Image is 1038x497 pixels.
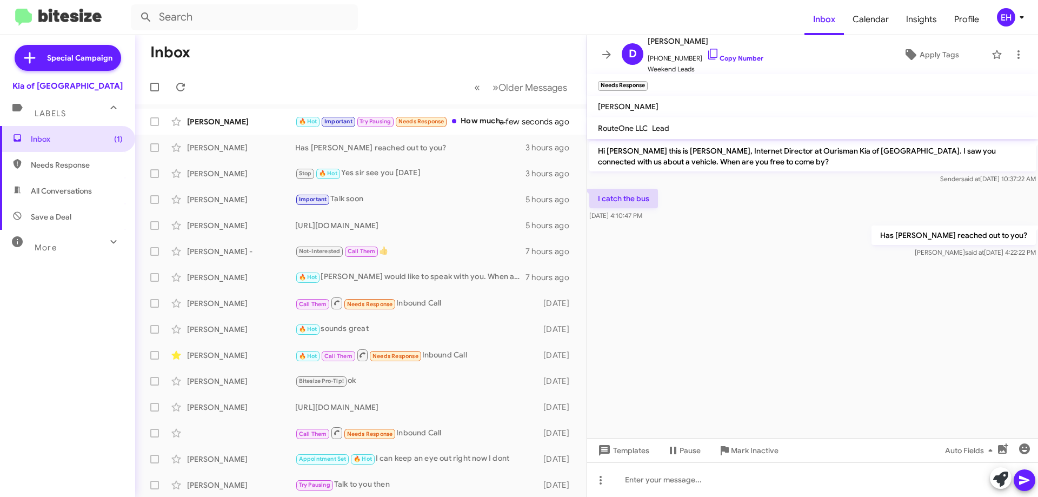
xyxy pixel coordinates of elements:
[652,123,669,133] span: Lead
[468,76,487,98] button: Previous
[486,76,574,98] button: Next
[295,115,513,128] div: How much is the current price of the Audi?
[844,4,897,35] a: Calendar
[187,454,295,465] div: [PERSON_NAME]
[920,45,959,64] span: Apply Tags
[598,123,648,133] span: RouteOne LLC
[187,480,295,491] div: [PERSON_NAME]
[538,376,578,387] div: [DATE]
[538,428,578,439] div: [DATE]
[187,116,295,127] div: [PERSON_NAME]
[295,323,538,335] div: sounds great
[525,272,578,283] div: 7 hours ago
[538,480,578,491] div: [DATE]
[187,246,295,257] div: [PERSON_NAME] -
[587,441,658,460] button: Templates
[187,376,295,387] div: [PERSON_NAME]
[31,211,71,222] span: Save a Deal
[538,402,578,413] div: [DATE]
[707,54,763,62] a: Copy Number
[354,455,372,462] span: 🔥 Hot
[945,441,997,460] span: Auto Fields
[295,271,525,283] div: [PERSON_NAME] would like to speak with you. When are you available to talk?
[468,76,574,98] nav: Page navigation example
[498,82,567,94] span: Older Messages
[915,248,1036,256] span: [PERSON_NAME] [DATE] 4:22:22 PM
[295,426,538,440] div: Inbound Call
[347,301,393,308] span: Needs Response
[35,109,66,118] span: Labels
[319,170,337,177] span: 🔥 Hot
[187,220,295,231] div: [PERSON_NAME]
[31,134,123,144] span: Inbox
[513,116,578,127] div: a few seconds ago
[299,301,327,308] span: Call Them
[731,441,778,460] span: Mark Inactive
[299,326,317,333] span: 🔥 Hot
[187,142,295,153] div: [PERSON_NAME]
[648,64,763,75] span: Weekend Leads
[897,4,946,35] a: Insights
[299,170,312,177] span: Stop
[295,348,538,362] div: Inbound Call
[150,44,190,61] h1: Inbox
[493,81,498,94] span: »
[648,35,763,48] span: [PERSON_NAME]
[299,455,347,462] span: Appointment Set
[360,118,391,125] span: Try Pausing
[871,226,1036,245] p: Has [PERSON_NAME] reached out to you?
[398,118,444,125] span: Needs Response
[538,350,578,361] div: [DATE]
[538,298,578,309] div: [DATE]
[538,324,578,335] div: [DATE]
[347,430,393,438] span: Needs Response
[295,296,538,310] div: Inbound Call
[31,160,123,170] span: Needs Response
[629,45,637,63] span: D
[474,81,480,94] span: «
[299,274,317,281] span: 🔥 Hot
[299,196,327,203] span: Important
[187,168,295,179] div: [PERSON_NAME]
[114,134,123,144] span: (1)
[295,453,538,465] div: I can keep an eye out right now I dont
[648,48,763,64] span: [PHONE_NUMBER]
[680,441,701,460] span: Pause
[372,353,418,360] span: Needs Response
[804,4,844,35] a: Inbox
[295,220,525,231] div: [URL][DOMAIN_NAME]
[299,353,317,360] span: 🔥 Hot
[295,245,525,257] div: 👍
[295,375,538,387] div: ok
[598,81,648,91] small: Needs Response
[324,353,352,360] span: Call Them
[988,8,1026,26] button: EH
[589,141,1036,171] p: Hi [PERSON_NAME] this is [PERSON_NAME], Internet Director at Ourisman Kia of [GEOGRAPHIC_DATA]. I...
[965,248,984,256] span: said at
[295,193,525,206] div: Talk soon
[875,45,986,64] button: Apply Tags
[187,272,295,283] div: [PERSON_NAME]
[589,189,658,208] p: I catch the bus
[187,298,295,309] div: [PERSON_NAME]
[961,175,980,183] span: said at
[295,402,538,413] div: [URL][DOMAIN_NAME]
[946,4,988,35] a: Profile
[324,118,352,125] span: Important
[525,194,578,205] div: 5 hours ago
[525,220,578,231] div: 5 hours ago
[997,8,1015,26] div: EH
[709,441,787,460] button: Mark Inactive
[525,246,578,257] div: 7 hours ago
[348,248,376,255] span: Call Them
[299,118,317,125] span: 🔥 Hot
[187,402,295,413] div: [PERSON_NAME]
[187,324,295,335] div: [PERSON_NAME]
[525,168,578,179] div: 3 hours ago
[538,454,578,465] div: [DATE]
[12,81,123,91] div: Kia of [GEOGRAPHIC_DATA]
